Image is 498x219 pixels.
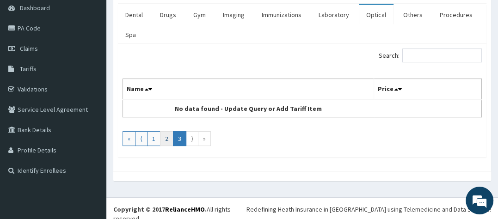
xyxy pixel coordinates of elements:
[113,205,207,213] strong: Copyright © 2017 .
[5,132,176,164] textarea: Type your message and hit 'Enter'
[123,79,374,100] th: Name
[215,5,252,24] a: Imaging
[379,49,482,62] label: Search:
[20,4,50,12] span: Dashboard
[147,131,160,146] a: Go to page number 1
[20,65,37,73] span: Tariffs
[186,5,213,24] a: Gym
[165,205,205,213] a: RelianceHMO
[186,131,198,146] a: Go to next page
[123,100,374,117] td: No data found - Update Query or Add Tariff Item
[20,44,38,53] span: Claims
[123,131,135,146] a: Go to first page
[311,5,357,24] a: Laboratory
[402,49,482,62] input: Search:
[198,131,211,146] a: Go to last page
[374,79,482,100] th: Price
[396,5,430,24] a: Others
[359,5,393,24] a: Optical
[135,131,148,146] a: Go to previous page
[254,5,309,24] a: Immunizations
[48,52,155,64] div: Chat with us now
[118,5,150,24] a: Dental
[17,46,37,69] img: d_794563401_company_1708531726252_794563401
[160,131,173,146] a: Go to page number 2
[432,5,480,24] a: Procedures
[153,5,184,24] a: Drugs
[54,56,128,150] span: We're online!
[118,25,143,44] a: Spa
[173,131,186,146] a: Go to page number 3
[152,5,174,27] div: Minimize live chat window
[246,205,491,214] div: Redefining Heath Insurance in [GEOGRAPHIC_DATA] using Telemedicine and Data Science!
